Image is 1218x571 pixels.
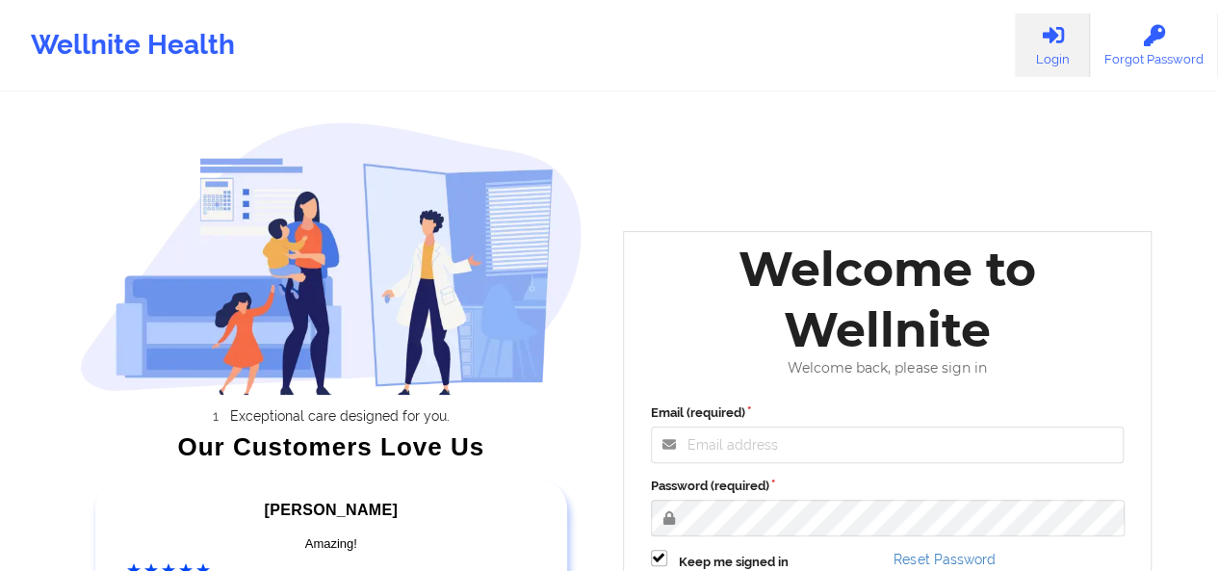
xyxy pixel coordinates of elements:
[80,121,583,395] img: wellnite-auth-hero_200.c722682e.png
[1090,13,1218,77] a: Forgot Password
[651,403,1125,423] label: Email (required)
[80,437,583,456] div: Our Customers Love Us
[637,360,1138,376] div: Welcome back, please sign in
[97,408,583,424] li: Exceptional care designed for you.
[127,534,535,554] div: Amazing!
[651,427,1125,463] input: Email address
[637,239,1138,360] div: Welcome to Wellnite
[1015,13,1090,77] a: Login
[651,477,1125,496] label: Password (required)
[265,502,398,518] span: [PERSON_NAME]
[894,552,995,567] a: Reset Password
